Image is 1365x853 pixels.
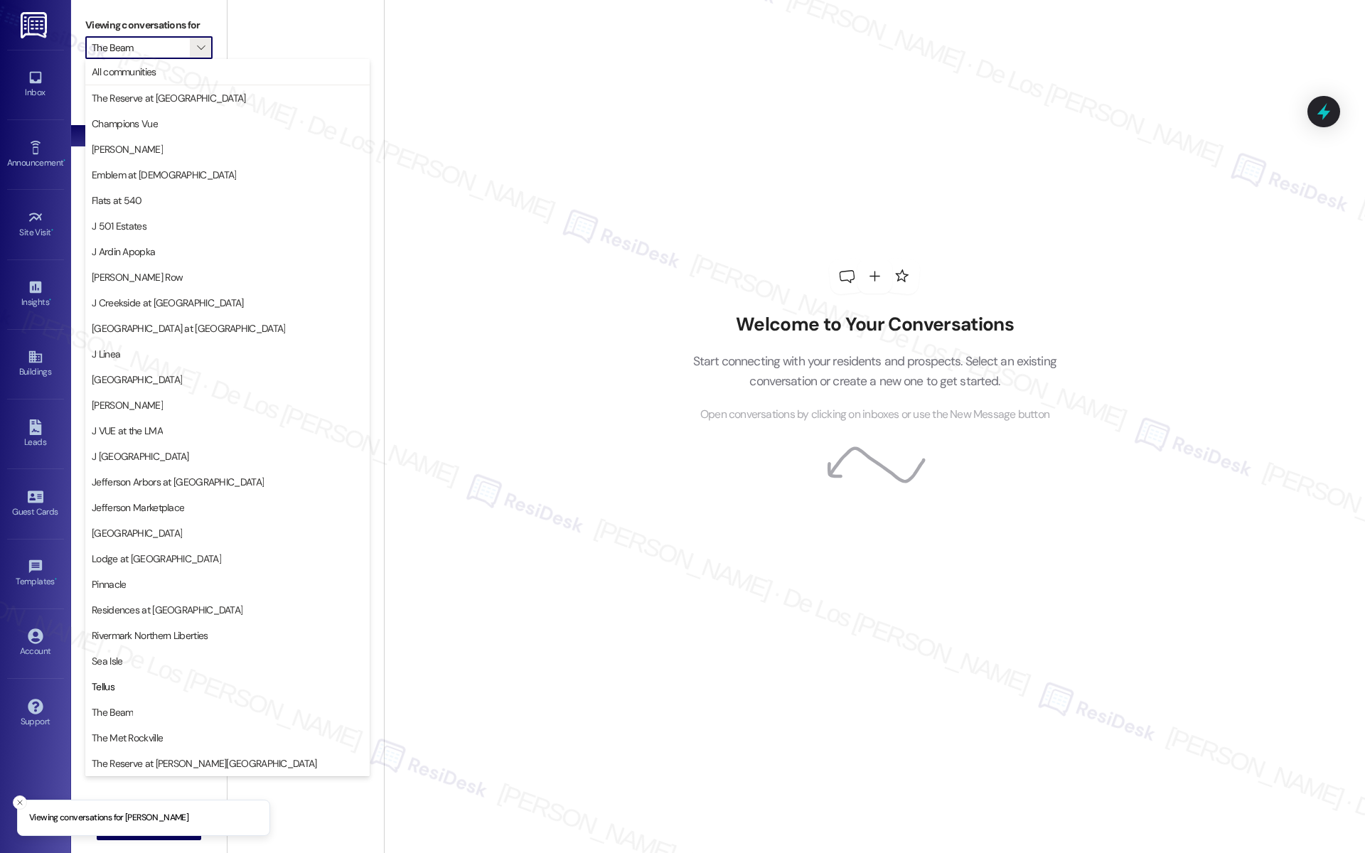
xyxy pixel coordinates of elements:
[13,795,27,810] button: Close toast
[71,619,227,634] div: Past + Future Residents
[92,424,163,438] span: J VUE at the LMA
[197,42,205,53] i: 
[92,475,264,489] span: Jefferson Arbors at [GEOGRAPHIC_DATA]
[92,270,183,284] span: [PERSON_NAME] Row
[71,80,227,95] div: Prospects + Residents
[7,624,64,662] a: Account
[92,296,244,310] span: J Creekside at [GEOGRAPHIC_DATA]
[92,731,163,745] span: The Met Rockville
[92,705,133,719] span: The Beam
[92,603,242,617] span: Residences at [GEOGRAPHIC_DATA]
[92,577,126,591] span: Pinnacle
[92,245,155,259] span: J Ardin Apopka
[7,275,64,313] a: Insights •
[92,168,236,182] span: Emblem at [DEMOGRAPHIC_DATA]
[92,142,163,156] span: [PERSON_NAME]
[29,812,188,825] p: Viewing conversations for [PERSON_NAME]
[7,65,64,104] a: Inbox
[92,398,163,412] span: [PERSON_NAME]
[92,654,122,668] span: Sea Isle
[71,296,227,311] div: Prospects
[7,554,64,593] a: Templates •
[92,193,142,208] span: Flats at 540
[49,295,51,305] span: •
[92,65,156,79] span: All communities
[92,756,317,771] span: The Reserve at [PERSON_NAME][GEOGRAPHIC_DATA]
[7,485,64,523] a: Guest Cards
[71,468,227,483] div: Residents
[92,321,285,336] span: [GEOGRAPHIC_DATA] at [GEOGRAPHIC_DATA]
[7,415,64,454] a: Leads
[92,552,221,566] span: Lodge at [GEOGRAPHIC_DATA]
[92,347,120,361] span: J Linea
[92,680,114,694] span: Tellus
[92,36,190,59] input: All communities
[63,156,65,166] span: •
[92,372,182,387] span: [GEOGRAPHIC_DATA]
[671,313,1078,336] h2: Welcome to Your Conversations
[51,225,53,235] span: •
[92,219,146,233] span: J 501 Estates
[671,351,1078,392] p: Start connecting with your residents and prospects. Select an existing conversation or create a n...
[92,449,189,463] span: J [GEOGRAPHIC_DATA]
[55,574,57,584] span: •
[7,345,64,383] a: Buildings
[7,694,64,733] a: Support
[92,91,246,105] span: The Reserve at [GEOGRAPHIC_DATA]
[85,14,213,36] label: Viewing conversations for
[92,500,184,515] span: Jefferson Marketplace
[92,628,208,643] span: Rivermark Northern Liberties
[21,12,50,38] img: ResiDesk Logo
[7,205,64,244] a: Site Visit •
[92,117,158,131] span: Champions Vue
[92,526,182,540] span: [GEOGRAPHIC_DATA]
[700,406,1049,424] span: Open conversations by clicking on inboxes or use the New Message button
